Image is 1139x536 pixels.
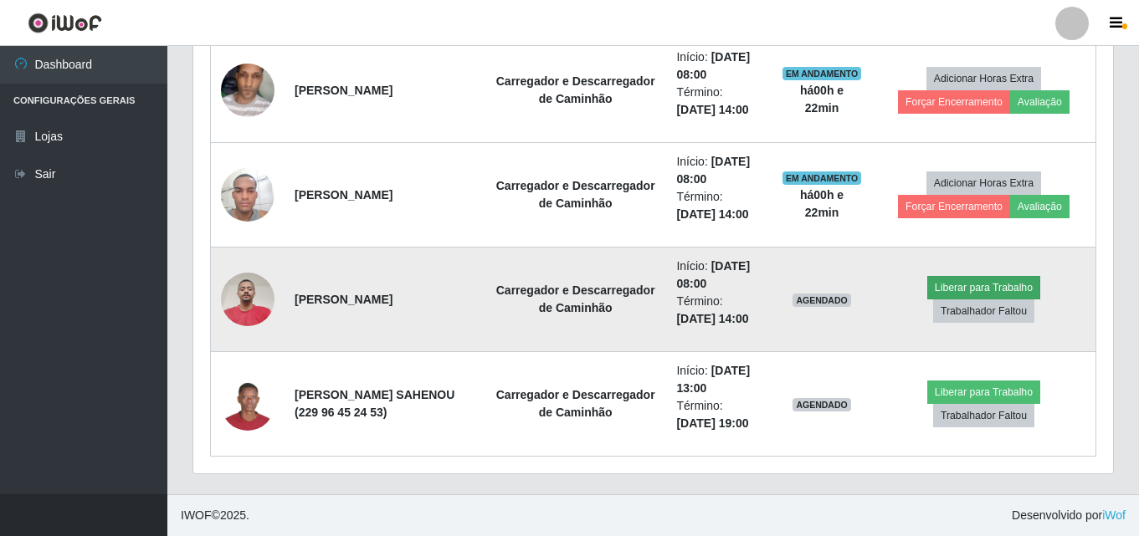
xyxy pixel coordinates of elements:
[496,388,655,419] strong: Carregador e Descarregador de Caminhão
[496,283,655,314] strong: Carregador e Descarregador de Caminhão
[1102,508,1126,522] a: iWof
[295,84,392,97] strong: [PERSON_NAME]
[676,312,748,325] time: [DATE] 14:00
[676,207,748,221] time: [DATE] 14:00
[793,294,851,307] span: AGENDADO
[496,179,655,210] strong: Carregador e Descarregador de Caminhão
[496,74,655,105] strong: Carregador e Descarregador de Caminhão
[676,155,750,186] time: [DATE] 08:00
[295,293,392,306] strong: [PERSON_NAME]
[933,404,1034,427] button: Trabalhador Faltou
[898,90,1010,114] button: Forçar Encerramento
[800,188,844,219] strong: há 00 h e 22 min
[221,264,274,335] img: 1752325710297.jpeg
[676,188,762,223] li: Término:
[927,276,1040,299] button: Liberar para Trabalho
[782,67,862,80] span: EM ANDAMENTO
[782,171,862,185] span: EM ANDAMENTO
[221,160,274,231] img: 1750531114428.jpeg
[676,153,762,188] li: Início:
[1010,195,1070,218] button: Avaliação
[181,508,212,522] span: IWOF
[295,388,454,419] strong: [PERSON_NAME] SAHENOU (229 96 45 24 53)
[1012,507,1126,524] span: Desenvolvido por
[221,377,274,431] img: 1751668430791.jpeg
[800,84,844,115] strong: há 00 h e 22 min
[676,397,762,432] li: Término:
[933,299,1034,323] button: Trabalhador Faltou
[926,67,1041,90] button: Adicionar Horas Extra
[676,364,750,395] time: [DATE] 13:00
[1010,90,1070,114] button: Avaliação
[676,258,762,293] li: Início:
[676,416,748,430] time: [DATE] 19:00
[926,171,1041,195] button: Adicionar Horas Extra
[898,195,1010,218] button: Forçar Encerramento
[676,293,762,328] li: Término:
[927,380,1040,404] button: Liberar para Trabalho
[676,362,762,397] li: Início:
[793,398,851,411] span: AGENDADO
[676,50,750,81] time: [DATE] 08:00
[28,13,102,33] img: CoreUI Logo
[676,103,748,116] time: [DATE] 14:00
[676,48,762,84] li: Início:
[676,84,762,119] li: Término:
[181,507,249,524] span: © 2025 .
[295,188,392,202] strong: [PERSON_NAME]
[221,47,274,134] img: 1749255335293.jpeg
[676,259,750,290] time: [DATE] 08:00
